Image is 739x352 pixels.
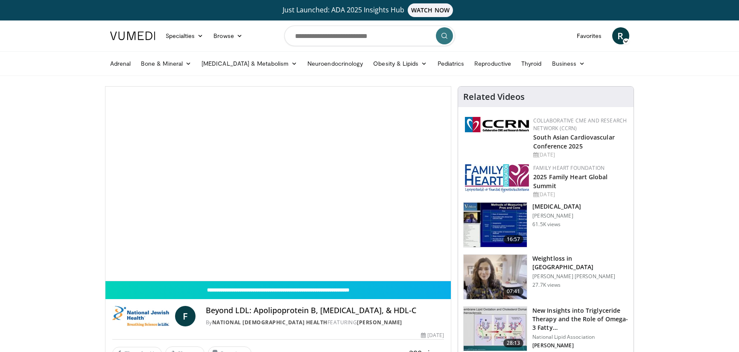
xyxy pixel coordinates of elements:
[547,55,590,72] a: Business
[503,287,524,296] span: 07:41
[532,342,628,349] p: [PERSON_NAME]
[284,26,455,46] input: Search topics, interventions
[532,221,561,228] p: 61.5K views
[408,3,453,17] span: WATCH NOW
[112,306,172,326] img: National Jewish Health
[533,191,627,198] div: [DATE]
[463,92,525,102] h4: Related Videos
[532,282,561,288] p: 27.7K views
[206,319,444,326] div: By FEATURING
[465,117,529,132] img: a04ee3ba-8487-4636-b0fb-5e8d268f3737.png.150x105_q85_autocrop_double_scale_upscale_version-0.2.png
[533,117,627,132] a: Collaborative CME and Research Network (CCRN)
[503,339,524,347] span: 28:13
[463,202,628,247] a: 16:57 [MEDICAL_DATA] [PERSON_NAME] 61.5K views
[532,202,581,211] h3: [MEDICAL_DATA]
[421,332,444,339] div: [DATE]
[196,55,302,72] a: [MEDICAL_DATA] & Metabolism
[136,55,196,72] a: Bone & Mineral
[206,306,444,315] h4: Beyond LDL: Apolipoprotein B, [MEDICAL_DATA], & HDL-C
[463,254,628,300] a: 07:41 Weightloss in [GEOGRAPHIC_DATA] [PERSON_NAME] [PERSON_NAME] 27.7K views
[105,55,136,72] a: Adrenal
[161,27,209,44] a: Specialties
[464,255,527,299] img: 9983fed1-7565-45be-8934-aef1103ce6e2.150x105_q85_crop-smart_upscale.jpg
[533,133,615,150] a: South Asian Cardiovascular Conference 2025
[503,235,524,244] span: 16:57
[532,254,628,271] h3: Weightloss in [GEOGRAPHIC_DATA]
[212,319,327,326] a: National [DEMOGRAPHIC_DATA] Health
[469,55,516,72] a: Reproductive
[105,87,451,281] video-js: Video Player
[532,306,628,332] h3: New Insights into Triglyceride Therapy and the Role of Omega-3 Fatty…
[533,164,605,172] a: Family Heart Foundation
[612,27,629,44] a: R
[465,164,529,192] img: 96363db5-6b1b-407f-974b-715268b29f70.jpeg.150x105_q85_autocrop_double_scale_upscale_version-0.2.jpg
[110,32,155,40] img: VuMedi Logo
[175,306,196,326] a: F
[111,3,628,17] a: Just Launched: ADA 2025 Insights HubWATCH NOW
[464,307,527,351] img: 45ea033d-f728-4586-a1ce-38957b05c09e.150x105_q85_crop-smart_upscale.jpg
[302,55,368,72] a: Neuroendocrinology
[532,273,628,280] p: [PERSON_NAME] [PERSON_NAME]
[533,173,608,190] a: 2025 Family Heart Global Summit
[208,27,248,44] a: Browse
[432,55,470,72] a: Pediatrics
[357,319,402,326] a: [PERSON_NAME]
[572,27,607,44] a: Favorites
[533,151,627,159] div: [DATE]
[464,203,527,247] img: a92b9a22-396b-4790-a2bb-5028b5f4e720.150x105_q85_crop-smart_upscale.jpg
[516,55,547,72] a: Thyroid
[368,55,432,72] a: Obesity & Lipids
[532,212,581,219] p: [PERSON_NAME]
[532,334,628,340] p: National Lipid Association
